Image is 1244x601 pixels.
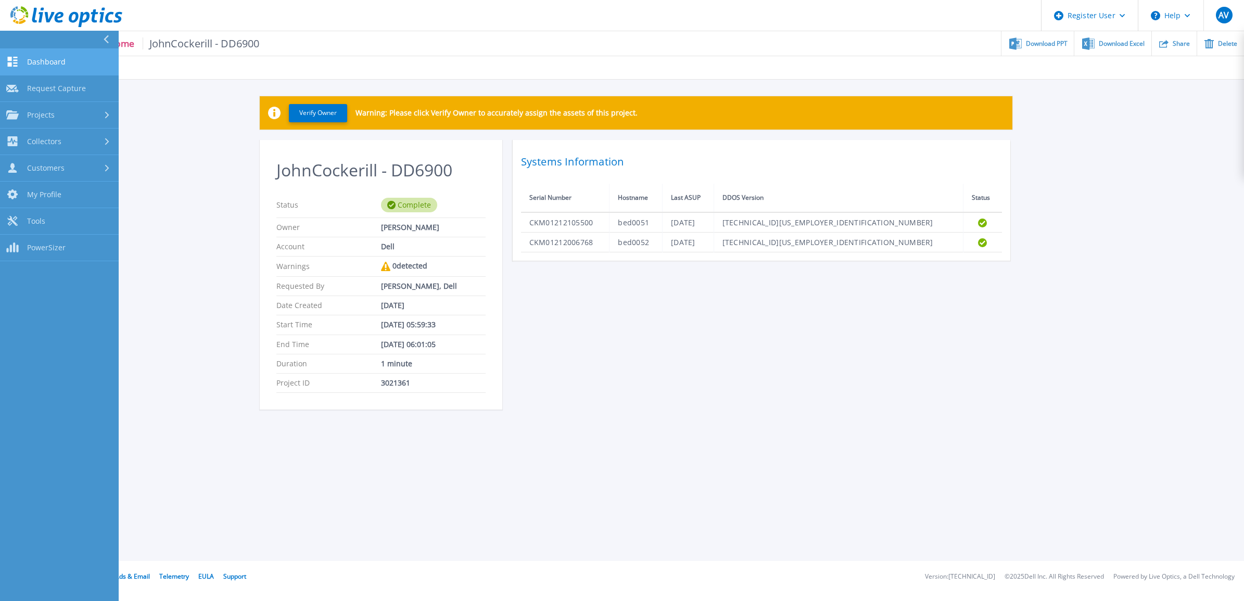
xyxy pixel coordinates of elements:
[381,360,486,368] div: 1 minute
[276,379,381,387] p: Project ID
[714,212,963,233] td: [TECHNICAL_ID][US_EMPLOYER_IDENTIFICATION_NUMBER]
[276,242,381,251] p: Account
[521,184,610,212] th: Serial Number
[223,572,246,581] a: Support
[1218,41,1237,47] span: Delete
[381,340,486,349] div: [DATE] 06:01:05
[1005,573,1104,580] li: © 2025 Dell Inc. All Rights Reserved
[381,223,486,232] div: [PERSON_NAME]
[381,301,486,310] div: [DATE]
[27,190,61,199] span: My Profile
[381,321,486,329] div: [DATE] 05:59:33
[381,242,486,251] div: Dell
[663,233,714,252] td: [DATE]
[356,109,638,117] p: Warning: Please click Verify Owner to accurately assign the assets of this project.
[276,161,486,180] h2: JohnCockerill - DD6900
[289,104,347,122] button: Verify Owner
[276,301,381,310] p: Date Created
[276,340,381,349] p: End Time
[27,216,45,226] span: Tools
[521,152,1002,171] h2: Systems Information
[276,223,381,232] p: Owner
[143,37,260,49] span: JohnCockerill - DD6900
[963,184,1002,212] th: Status
[663,184,714,212] th: Last ASUP
[276,360,381,368] p: Duration
[276,282,381,290] p: Requested By
[1218,11,1229,19] span: AV
[115,572,150,581] a: Ads & Email
[27,243,66,252] span: PowerSizer
[27,57,66,67] span: Dashboard
[1113,573,1235,580] li: Powered by Live Optics, a Dell Technology
[50,37,260,49] p: PPDD Phone Home
[1099,41,1145,47] span: Download Excel
[1026,41,1068,47] span: Download PPT
[521,233,610,252] td: CKM01212006768
[714,184,963,212] th: DDOS Version
[27,110,55,120] span: Projects
[610,233,663,252] td: bed0052
[1173,41,1190,47] span: Share
[27,84,86,93] span: Request Capture
[610,184,663,212] th: Hostname
[381,262,486,271] div: 0 detected
[381,282,486,290] div: [PERSON_NAME], Dell
[276,321,381,329] p: Start Time
[714,233,963,252] td: [TECHNICAL_ID][US_EMPLOYER_IDENTIFICATION_NUMBER]
[276,198,381,212] p: Status
[198,572,214,581] a: EULA
[610,212,663,233] td: bed0051
[663,212,714,233] td: [DATE]
[27,163,65,173] span: Customers
[159,572,189,581] a: Telemetry
[276,262,381,271] p: Warnings
[925,573,995,580] li: Version: [TECHNICAL_ID]
[27,137,61,146] span: Collectors
[381,379,486,387] div: 3021361
[521,212,610,233] td: CKM01212105500
[381,198,437,212] div: Complete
